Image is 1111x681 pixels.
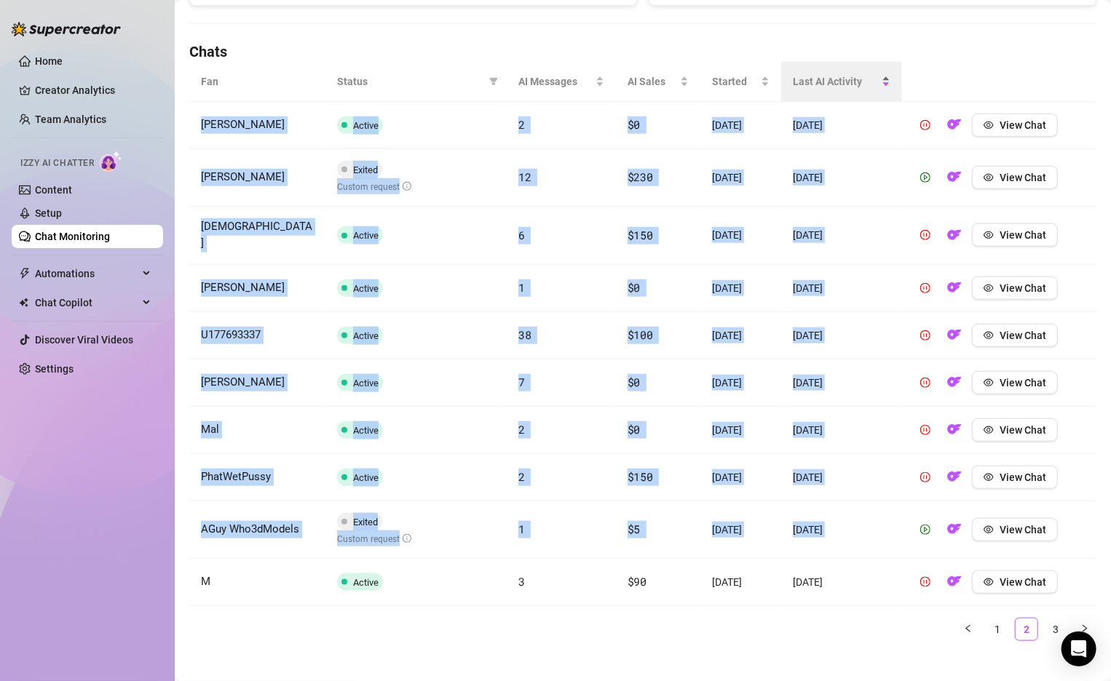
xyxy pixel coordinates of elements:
[700,312,781,359] td: [DATE]
[972,518,1058,541] button: View Chat
[700,207,781,265] td: [DATE]
[628,327,653,342] span: $100
[972,570,1058,594] button: View Chat
[984,230,994,240] span: eye
[628,469,653,484] span: $150
[972,324,1058,347] button: View Chat
[943,570,966,594] button: OF
[337,73,483,89] span: Status
[943,175,966,186] a: OF
[518,228,525,242] span: 6
[781,207,902,265] td: [DATE]
[201,470,271,483] span: PhatWetPussy
[781,501,902,559] td: [DATE]
[781,559,902,606] td: [DATE]
[943,324,966,347] button: OF
[947,117,962,132] img: OF
[947,522,962,536] img: OF
[920,230,930,240] span: pause-circle
[353,472,379,483] span: Active
[353,164,378,175] span: Exited
[616,62,700,102] th: AI Sales
[201,522,299,535] span: AGuy Who3dModels
[943,285,966,297] a: OF
[1000,119,1046,131] span: View Chat
[353,283,379,294] span: Active
[628,170,653,184] span: $230
[947,280,962,295] img: OF
[518,327,531,342] span: 38
[972,113,1058,137] button: View Chat
[20,156,94,170] span: Izzy AI Chatter
[518,117,525,132] span: 2
[35,55,63,67] a: Home
[984,525,994,535] span: eye
[712,73,758,89] span: Started
[201,281,285,294] span: [PERSON_NAME]
[628,117,640,132] span: $0
[986,618,1009,641] li: 1
[189,41,1096,62] h4: Chats
[972,166,1058,189] button: View Chat
[972,418,1058,442] button: View Chat
[700,149,781,207] td: [DATE]
[628,574,647,589] span: $90
[1000,424,1046,436] span: View Chat
[1000,330,1046,341] span: View Chat
[957,618,980,641] button: left
[943,122,966,134] a: OF
[920,378,930,388] span: pause-circle
[793,73,879,89] span: Last AI Activity
[1044,618,1067,641] li: 3
[1000,524,1046,535] span: View Chat
[947,469,962,484] img: OF
[920,330,930,340] span: pause-circle
[920,120,930,130] span: pause-circle
[943,332,966,344] a: OF
[943,418,966,442] button: OF
[628,280,640,295] span: $0
[489,77,498,86] span: filter
[957,618,980,641] li: Previous Page
[35,184,72,196] a: Content
[201,375,285,389] span: [PERSON_NAME]
[781,62,902,102] th: Last AI Activity
[35,334,133,346] a: Discover Viral Videos
[943,166,966,189] button: OF
[35,291,138,314] span: Chat Copilot
[19,268,31,279] span: thunderbolt
[947,574,962,589] img: OF
[507,62,616,102] th: AI Messages
[201,423,219,436] span: Mal
[201,575,210,588] span: M
[943,380,966,391] a: OF
[518,73,593,89] span: AI Messages
[943,527,966,538] a: OF
[518,522,525,536] span: 1
[353,120,379,131] span: Active
[100,151,122,172] img: AI Chatter
[943,233,966,244] a: OF
[35,79,151,102] a: Creator Analytics
[1000,576,1046,588] span: View Chat
[353,577,379,588] span: Active
[943,579,966,591] a: OF
[518,574,525,589] span: 3
[1073,618,1096,641] li: Next Page
[35,262,138,285] span: Automations
[781,407,902,454] td: [DATE]
[943,466,966,489] button: OF
[984,283,994,293] span: eye
[781,149,902,207] td: [DATE]
[920,172,930,183] span: play-circle
[201,118,285,131] span: [PERSON_NAME]
[920,525,930,535] span: play-circle
[943,223,966,247] button: OF
[943,276,966,300] button: OF
[700,265,781,312] td: [DATE]
[700,407,781,454] td: [DATE]
[781,102,902,149] td: [DATE]
[700,359,781,407] td: [DATE]
[353,330,379,341] span: Active
[964,624,973,633] span: left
